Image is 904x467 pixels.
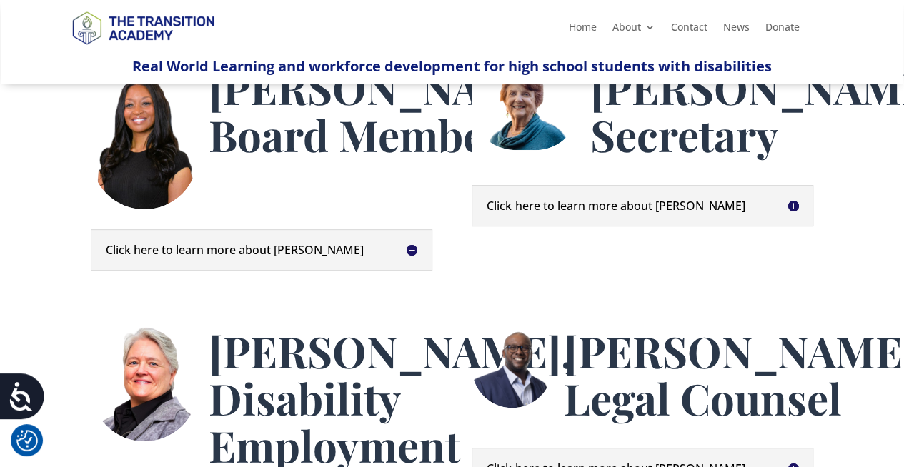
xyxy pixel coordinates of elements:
img: TTA Brand_TTA Primary Logo_Horizontal_Light BG [66,2,220,53]
a: Donate [765,22,799,38]
img: Revisit consent button [16,430,38,451]
h5: Click here to learn more about [PERSON_NAME] [106,244,417,256]
button: Cookie Settings [16,430,38,451]
a: About [612,22,655,38]
a: News [722,22,749,38]
a: Logo-Noticias [66,42,220,56]
a: Home [568,22,596,38]
span: Real World Learning and workforce development for high school students with disabilities [132,56,771,76]
a: Contact [670,22,707,38]
h5: Click here to learn more about [PERSON_NAME] [487,200,798,211]
span: [PERSON_NAME], Board Member [209,59,572,163]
